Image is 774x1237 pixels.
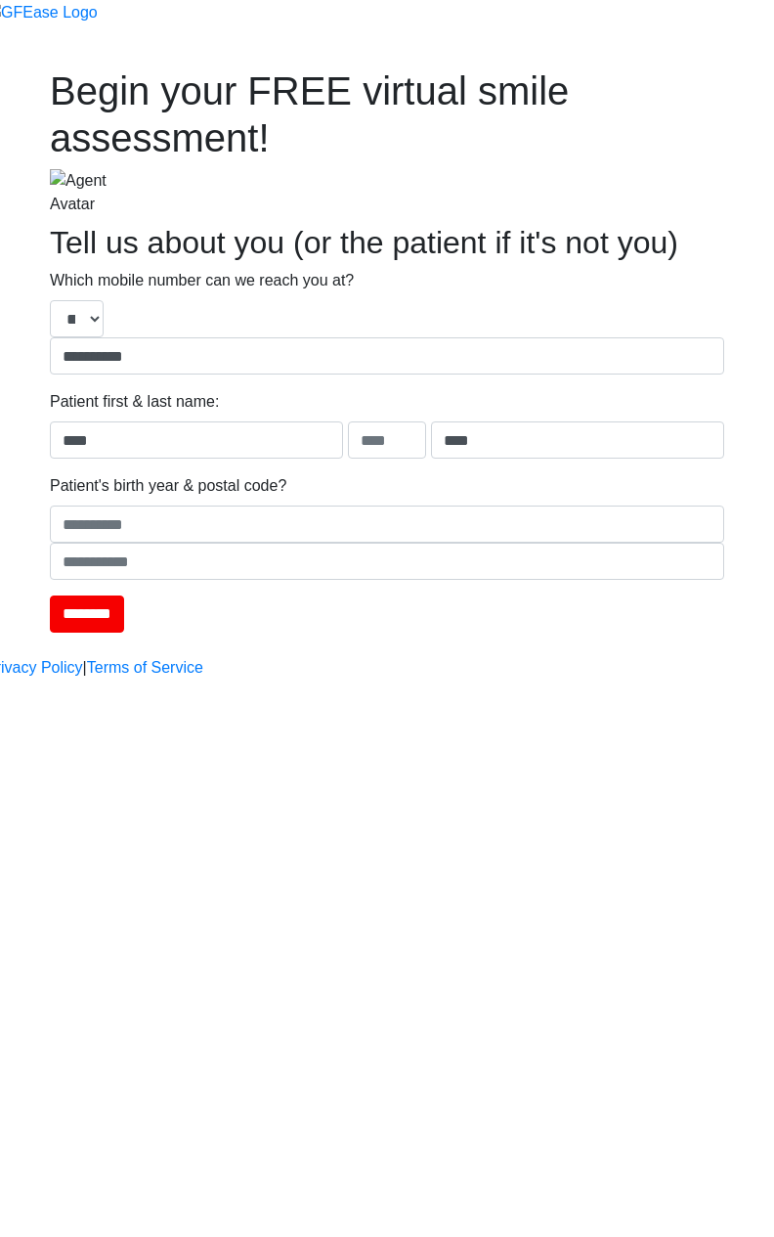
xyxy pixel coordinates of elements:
[83,656,87,680] a: |
[50,169,138,216] img: Agent Avatar
[50,474,286,498] label: Patient's birth year & postal code?
[50,224,724,261] h2: Tell us about you (or the patient if it's not you)
[50,269,354,292] label: Which mobile number can we reach you at?
[87,656,203,680] a: Terms of Service
[50,67,724,161] h1: Begin your FREE virtual smile assessment!
[50,390,219,414] label: Patient first & last name:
